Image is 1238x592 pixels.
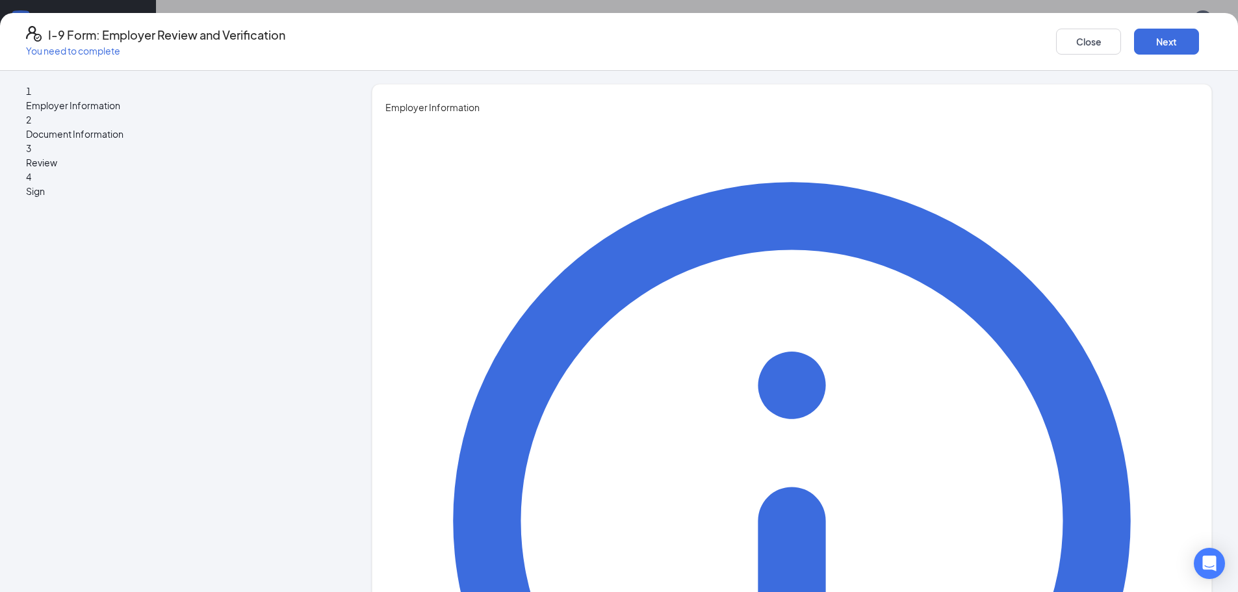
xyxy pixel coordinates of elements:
span: Employer Information [26,98,322,112]
span: 4 [26,171,31,183]
h4: I-9 Form: Employer Review and Verification [48,26,285,44]
svg: FormI9EVerifyIcon [26,26,42,42]
span: Sign [26,184,322,198]
button: Close [1056,29,1121,55]
span: 2 [26,114,31,125]
p: You need to complete [26,44,285,57]
span: 1 [26,85,31,97]
span: Document Information [26,127,322,141]
div: Open Intercom Messenger [1194,548,1225,579]
span: Employer Information [385,100,1198,114]
span: 3 [26,142,31,154]
span: Review [26,155,322,170]
button: Next [1134,29,1199,55]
